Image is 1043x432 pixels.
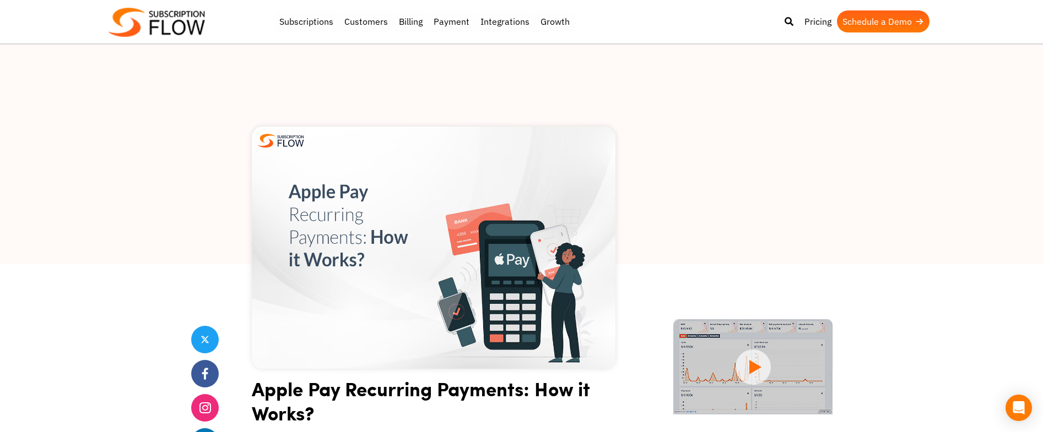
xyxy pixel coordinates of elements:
[475,10,535,32] a: Integrations
[535,10,575,32] a: Growth
[837,10,929,32] a: Schedule a Demo
[252,127,615,369] img: Apple Pay Recurring Payments: How it Works?
[1006,395,1032,421] div: Open Intercom Messenger
[339,10,393,32] a: Customers
[428,10,475,32] a: Payment
[673,319,833,414] img: intro video
[109,8,205,37] img: Subscriptionflow
[393,10,428,32] a: Billing
[799,10,837,32] a: Pricing
[274,10,339,32] a: Subscriptions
